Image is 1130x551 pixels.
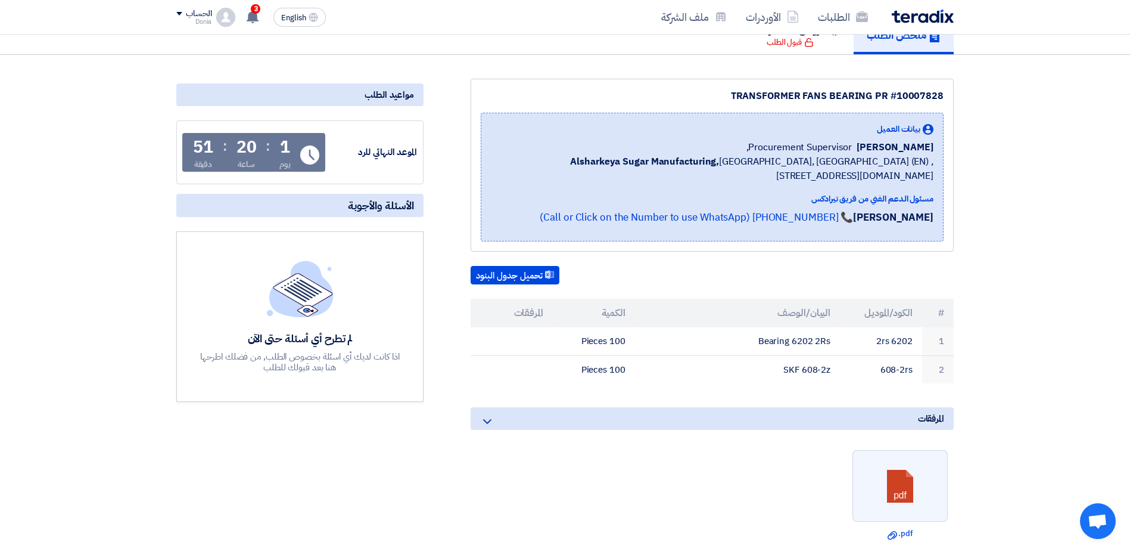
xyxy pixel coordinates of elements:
th: المرفقات [471,299,553,327]
button: تحميل جدول البنود [471,266,559,285]
a: الطلبات [808,3,877,31]
span: Procurement Supervisor, [746,140,852,154]
strong: [PERSON_NAME] [853,210,933,225]
div: ساعة [238,158,255,171]
div: 20 [236,139,257,156]
div: : [223,135,227,157]
img: empty_state_list.svg [267,261,334,317]
td: 608-2rs [840,355,922,383]
a: ملف الشركة [652,3,736,31]
th: الكود/الموديل [840,299,922,327]
div: مسئول الدعم الفني من فريق تيرادكس [491,193,933,205]
th: الكمية [553,299,635,327]
div: 51 [193,139,213,156]
span: English [281,14,306,22]
a: 📞 [PHONE_NUMBER] (Call or Click on the Number to use WhatsApp) [540,210,853,225]
span: الأسئلة والأجوبة [348,199,414,212]
td: 6202 2rs [840,327,922,355]
td: 1 [922,327,954,355]
div: مواعيد الطلب [176,83,424,106]
a: ملخص الطلب [854,16,954,54]
b: Alsharkeya Sugar Manufacturing, [570,154,719,169]
td: 100 Pieces [553,327,635,355]
span: [PERSON_NAME] [857,140,933,154]
td: SKF 608-2z [635,355,841,383]
div: TRANSFORMER FANS BEARING PR #10007828 [481,89,944,103]
div: : [266,135,270,157]
div: 1 [280,139,290,156]
h5: ملخص الطلب [867,28,941,42]
div: دقيقة [194,158,213,171]
div: الحساب [186,9,211,19]
td: 100 Pieces [553,355,635,383]
div: قبول الطلب [767,36,814,48]
button: English [273,8,326,27]
th: # [922,299,954,327]
td: Bearing 6202 2Rs [635,327,841,355]
a: عروض الأسعار المقدمة قبول الطلب [727,16,854,54]
a: .pdf [856,528,944,540]
a: الأوردرات [736,3,808,31]
div: يوم [279,158,291,171]
div: لم تطرح أي أسئلة حتى الآن [199,332,401,345]
img: Teradix logo [892,10,954,23]
span: 3 [251,4,260,14]
span: المرفقات [918,412,944,425]
div: اذا كانت لديك أي اسئلة بخصوص الطلب, من فضلك اطرحها هنا بعد قبولك للطلب [199,351,401,373]
span: بيانات العميل [877,123,920,135]
th: البيان/الوصف [635,299,841,327]
a: Open chat [1080,503,1116,539]
div: الموعد النهائي للرد [328,146,417,159]
div: Donia [176,18,211,25]
h5: عروض الأسعار المقدمة [740,23,841,36]
img: profile_test.png [216,8,235,27]
span: [GEOGRAPHIC_DATA], [GEOGRAPHIC_DATA] (EN) ,[STREET_ADDRESS][DOMAIN_NAME] [491,154,933,183]
td: 2 [922,355,954,383]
